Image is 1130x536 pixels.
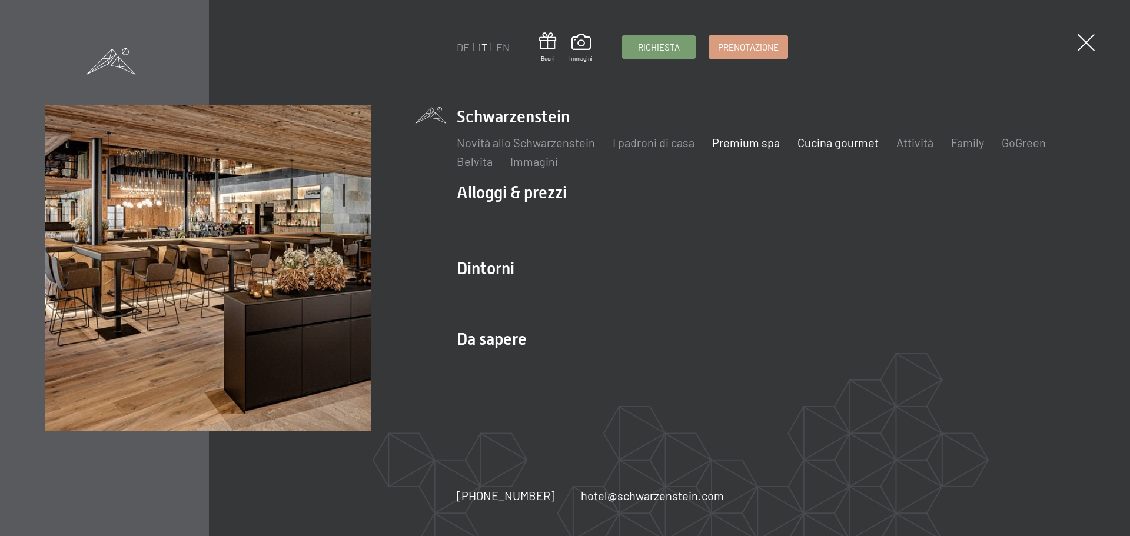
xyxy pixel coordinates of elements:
a: GoGreen [1002,135,1046,149]
span: Immagini [569,54,593,62]
a: Cucina gourmet [797,135,879,149]
a: Novità allo Schwarzenstein [457,135,595,149]
a: Prenotazione [709,36,787,58]
a: Attività [896,135,933,149]
span: Richiesta [638,41,680,54]
a: Richiesta [623,36,695,58]
a: hotel@schwarzenstein.com [581,487,724,504]
a: DE [457,41,470,54]
a: Family [951,135,984,149]
a: Immagini [510,154,558,168]
a: Belvita [457,154,493,168]
a: Immagini [569,34,593,62]
a: Buoni [539,32,556,62]
span: Prenotazione [718,41,779,54]
a: Premium spa [712,135,780,149]
a: EN [496,41,510,54]
span: Buoni [539,54,556,62]
a: I padroni di casa [613,135,694,149]
span: [PHONE_NUMBER] [457,488,555,502]
a: IT [478,41,487,54]
a: [PHONE_NUMBER] [457,487,555,504]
